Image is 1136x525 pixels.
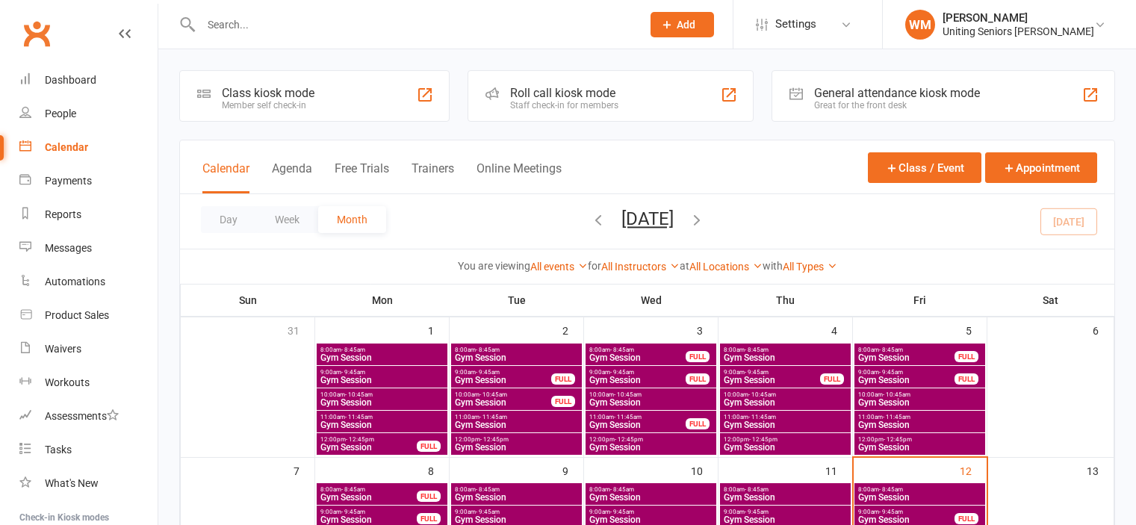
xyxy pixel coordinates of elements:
[686,351,710,362] div: FULL
[320,493,418,502] span: Gym Session
[621,208,674,229] button: [DATE]
[879,347,903,353] span: - 8:45am
[857,436,982,443] span: 12:00pm
[723,353,848,362] span: Gym Session
[454,414,579,420] span: 11:00am
[476,486,500,493] span: - 8:45am
[320,376,444,385] span: Gym Session
[19,131,158,164] a: Calendar
[510,86,618,100] div: Roll call kiosk mode
[857,493,982,502] span: Gym Session
[987,285,1114,316] th: Sat
[201,206,256,233] button: Day
[320,414,444,420] span: 11:00am
[202,161,249,193] button: Calendar
[45,175,92,187] div: Payments
[479,414,507,420] span: - 11:45am
[589,436,713,443] span: 12:00pm
[883,414,910,420] span: - 11:45am
[763,260,783,272] strong: with
[879,369,903,376] span: - 9:45am
[614,391,642,398] span: - 10:45am
[718,285,853,316] th: Thu
[857,347,955,353] span: 8:00am
[417,441,441,452] div: FULL
[610,369,634,376] span: - 9:45am
[614,414,642,420] span: - 11:45am
[45,444,72,456] div: Tasks
[588,260,601,272] strong: for
[610,347,634,353] span: - 8:45am
[19,332,158,366] a: Waivers
[454,420,579,429] span: Gym Session
[320,347,444,353] span: 8:00am
[651,12,714,37] button: Add
[45,276,105,288] div: Automations
[955,351,978,362] div: FULL
[775,7,816,41] span: Settings
[19,433,158,467] a: Tasks
[783,261,837,273] a: All Types
[335,161,389,193] button: Free Trials
[320,353,444,362] span: Gym Session
[428,458,449,482] div: 8
[857,509,955,515] span: 9:00am
[454,493,579,502] span: Gym Session
[883,391,910,398] span: - 10:45am
[45,309,109,321] div: Product Sales
[748,414,776,420] span: - 11:45am
[584,285,718,316] th: Wed
[723,398,848,407] span: Gym Session
[19,164,158,198] a: Payments
[857,443,982,452] span: Gym Session
[320,369,444,376] span: 9:00am
[320,486,418,493] span: 8:00am
[589,509,713,515] span: 9:00am
[551,373,575,385] div: FULL
[814,100,980,111] div: Great for the front desk
[318,206,386,233] button: Month
[857,414,982,420] span: 11:00am
[723,493,848,502] span: Gym Session
[320,398,444,407] span: Gym Session
[19,198,158,232] a: Reports
[19,232,158,265] a: Messages
[45,242,92,254] div: Messages
[320,391,444,398] span: 10:00am
[454,486,579,493] span: 8:00am
[680,260,689,272] strong: at
[610,509,634,515] span: - 9:45am
[857,398,982,407] span: Gym Session
[320,515,418,524] span: Gym Session
[320,509,418,515] span: 9:00am
[723,515,848,524] span: Gym Session
[417,513,441,524] div: FULL
[476,347,500,353] span: - 8:45am
[18,15,55,52] a: Clubworx
[723,436,848,443] span: 12:00pm
[341,347,365,353] span: - 8:45am
[879,509,903,515] span: - 9:45am
[45,74,96,86] div: Dashboard
[341,509,365,515] span: - 9:45am
[458,260,530,272] strong: You are viewing
[905,10,935,40] div: WM
[857,515,955,524] span: Gym Session
[857,369,955,376] span: 9:00am
[686,373,710,385] div: FULL
[960,458,987,482] div: 12
[943,11,1094,25] div: [PERSON_NAME]
[345,414,373,420] span: - 11:45am
[943,25,1094,38] div: Uniting Seniors [PERSON_NAME]
[476,369,500,376] span: - 9:45am
[480,436,509,443] span: - 12:45pm
[454,376,552,385] span: Gym Session
[19,265,158,299] a: Automations
[610,486,634,493] span: - 8:45am
[45,141,88,153] div: Calendar
[454,353,579,362] span: Gym Session
[723,414,848,420] span: 11:00am
[985,152,1097,183] button: Appointment
[19,299,158,332] a: Product Sales
[601,261,680,273] a: All Instructors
